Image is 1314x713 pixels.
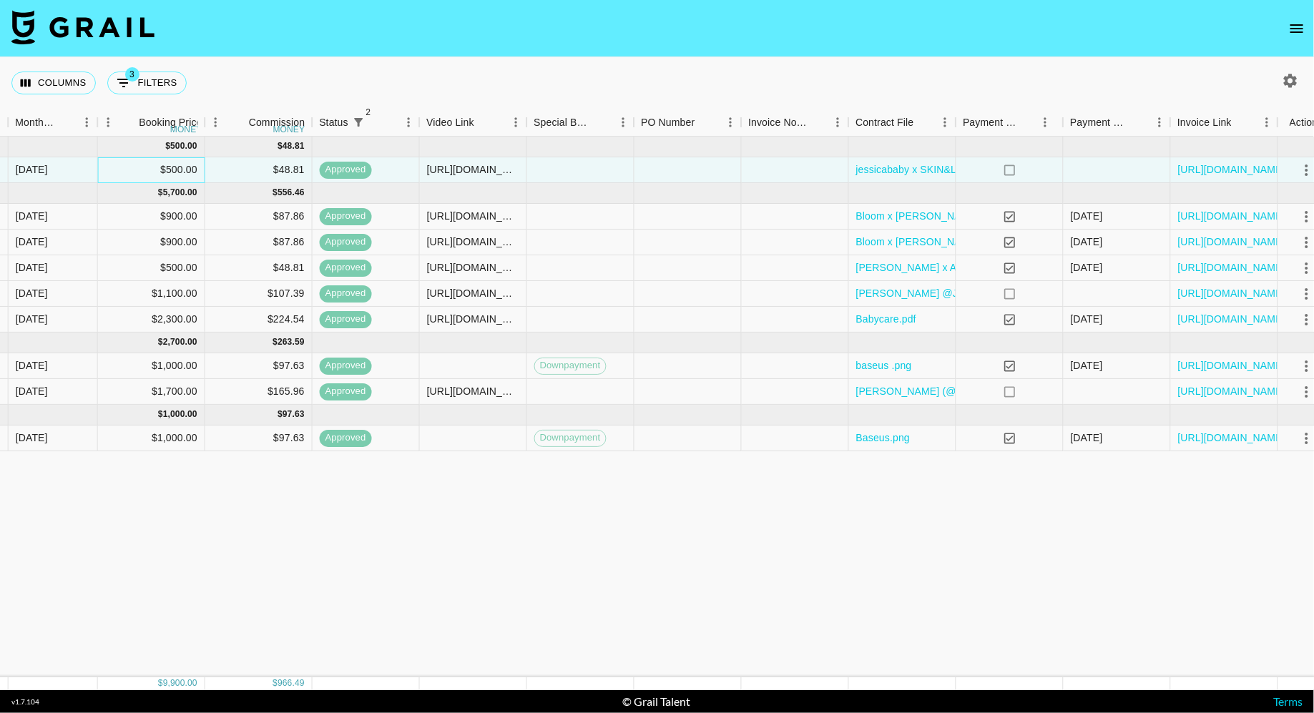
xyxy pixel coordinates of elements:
[1034,112,1056,133] button: Menu
[368,112,388,132] button: Sort
[16,209,48,223] div: Sep '25
[8,109,97,137] div: Month Due
[1063,109,1170,137] div: Payment Sent Date
[273,677,278,689] div: $
[98,353,205,379] div: $1,000.00
[16,286,48,300] div: Sep '25
[1283,14,1311,43] button: open drawer
[612,112,634,133] button: Menu
[205,204,313,230] div: $87.86
[1071,431,1103,445] div: 06/08/2025
[1178,312,1286,326] a: [URL][DOMAIN_NAME]
[205,112,226,133] button: Menu
[320,431,372,445] span: approved
[1178,235,1286,249] a: [URL][DOMAIN_NAME]
[856,235,997,249] a: Bloom x [PERSON_NAME].pdf
[427,260,519,275] div: https://www.instagram.com/reel/DOgnXX4EfcI/?igsh=MTRtYTV3ZWFiaTh0bA%3D%3D
[1256,112,1278,133] button: Menu
[856,286,1192,300] a: [PERSON_NAME] @Jessicababy Persephone Influencer Agreement.docx
[855,109,913,137] div: Contract File
[1178,286,1286,300] a: [URL][DOMAIN_NAME]
[914,112,934,132] button: Sort
[98,157,205,183] div: $500.00
[856,162,1040,177] a: jessicababy x SKIN&LAB Agreement.pdf
[273,187,278,199] div: $
[320,163,372,177] span: approved
[1178,431,1286,445] a: [URL][DOMAIN_NAME]
[278,336,305,348] div: 263.59
[934,112,956,133] button: Menu
[856,260,1009,275] a: [PERSON_NAME] x AirBrush.png
[320,210,372,223] span: approved
[1178,358,1286,373] a: [URL][DOMAIN_NAME]
[273,125,305,134] div: money
[856,209,997,223] a: Bloom x [PERSON_NAME].pdf
[76,112,97,133] button: Menu
[163,677,197,689] div: 9,900.00
[534,109,592,137] div: Special Booking Type
[205,281,313,307] div: $107.39
[1232,112,1252,132] button: Sort
[848,109,956,137] div: Contract File
[592,112,612,132] button: Sort
[163,408,197,421] div: 1,000.00
[98,281,205,307] div: $1,100.00
[320,261,372,275] span: approved
[1170,109,1278,137] div: Invoice Link
[427,209,519,223] div: https://www.tiktok.com/@jessicababy/video/7545127878556437791?_t=ZP-8zMlTzAkChq&_r=1
[320,359,372,373] span: approved
[16,431,48,445] div: Jul '25
[98,379,205,405] div: $1,700.00
[856,312,916,326] a: Babycare.pdf
[158,187,163,199] div: $
[278,408,283,421] div: $
[1070,109,1129,137] div: Payment Sent Date
[283,140,305,152] div: 48.81
[720,112,741,133] button: Menu
[695,112,715,132] button: Sort
[97,112,119,133] button: Menu
[634,109,741,137] div: PO Number
[163,336,197,348] div: 2,700.00
[1273,694,1303,708] a: Terms
[348,112,368,132] button: Show filters
[205,379,313,405] div: $165.96
[11,697,39,707] div: v 1.7.104
[163,187,197,199] div: 5,700.00
[427,286,519,300] div: https://www.tiktok.com/@jessicababy/video/7550389971748752670?is_from_webapp=1&sender_device=pc&w...
[205,353,313,379] div: $97.63
[526,109,634,137] div: Special Booking Type
[361,105,376,119] span: 2
[1071,235,1103,249] div: 29/09/2025
[856,384,1264,398] a: [PERSON_NAME] (@jessicababy) TikTok Campaign - [PERSON_NAME] (Full Usage).pdf
[320,313,372,326] span: approved
[474,112,494,132] button: Sort
[278,140,283,152] div: $
[505,112,526,133] button: Menu
[15,109,56,137] div: Month Due
[1071,358,1103,373] div: 19/08/2025
[205,157,313,183] div: $48.81
[622,694,690,709] div: © Grail Talent
[229,112,249,132] button: Sort
[427,235,519,249] div: https://www.instagram.com/reel/DPEdfKUkf11/?igsh=dmptNHdpaDlpZWVk
[963,109,1019,137] div: Payment Sent
[741,109,848,137] div: Invoice Notes
[856,431,910,445] a: Baseus.png
[170,125,202,134] div: money
[98,255,205,281] div: $500.00
[856,358,912,373] a: baseus .png
[205,255,313,281] div: $48.81
[319,109,348,137] div: Status
[535,431,606,445] span: Downpayment
[419,109,526,137] div: Video Link
[807,112,827,132] button: Sort
[1071,312,1103,326] div: 08/09/2025
[16,312,48,326] div: Sep '25
[1071,260,1103,275] div: 16/09/2025
[956,109,1063,137] div: Payment Sent
[273,336,278,348] div: $
[158,336,163,348] div: $
[98,307,205,333] div: $2,300.00
[158,408,163,421] div: $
